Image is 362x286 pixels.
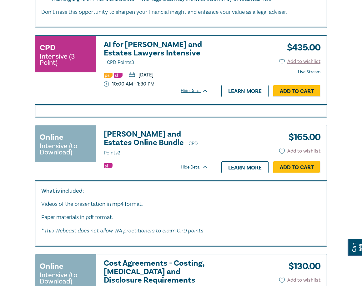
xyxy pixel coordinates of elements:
small: Intensive (to Download) [40,272,92,284]
p: Don’t miss this opportunity to sharpen your financial insight and enhance your value as a legal a... [41,8,321,16]
div: Hide Detail [181,88,215,94]
h3: Online [40,261,63,272]
h3: CPD [40,42,55,53]
strong: Live Stream [298,69,320,75]
button: Add to wishlist [279,58,321,65]
div: Hide Detail [181,164,215,170]
h3: AI for [PERSON_NAME] and Estates Lawyers Intensive [104,40,208,67]
span: CPD Points 3 [107,59,134,65]
a: [PERSON_NAME] and Estates Online Bundle CPD Points2 [104,130,208,157]
a: Learn more [221,161,269,173]
img: Substantive Law [104,163,113,169]
a: Add to Cart [273,161,320,173]
h3: $ 435.00 [282,40,320,55]
img: Substantive Law [114,73,123,78]
p: Videos of the presentation in mp4 format. [41,200,321,208]
a: AI for [PERSON_NAME] and Estates Lawyers Intensive CPD Points3 [104,40,208,67]
a: Add to Cart [273,85,320,97]
button: Add to wishlist [279,277,321,284]
img: Professional Skills [104,73,113,78]
p: 10:00 AM - 1:30 PM [104,81,154,87]
strong: What is included: [41,187,84,195]
a: Learn more [221,85,269,97]
small: Intensive (to Download) [40,143,92,155]
h3: $ 130.00 [284,259,320,273]
h3: Online [40,132,63,143]
h3: [PERSON_NAME] and Estates Online Bundle [104,130,208,157]
small: Intensive (3 Point) [40,53,92,66]
em: * This Webcast does not allow WA practitioners to claim CPD points [41,227,203,234]
p: [DATE] [129,72,153,77]
button: Add to wishlist [279,148,321,155]
h3: $ 165.00 [284,130,320,144]
p: Paper materials in pdf format. [41,213,321,221]
span: CPD Points 2 [104,140,198,156]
